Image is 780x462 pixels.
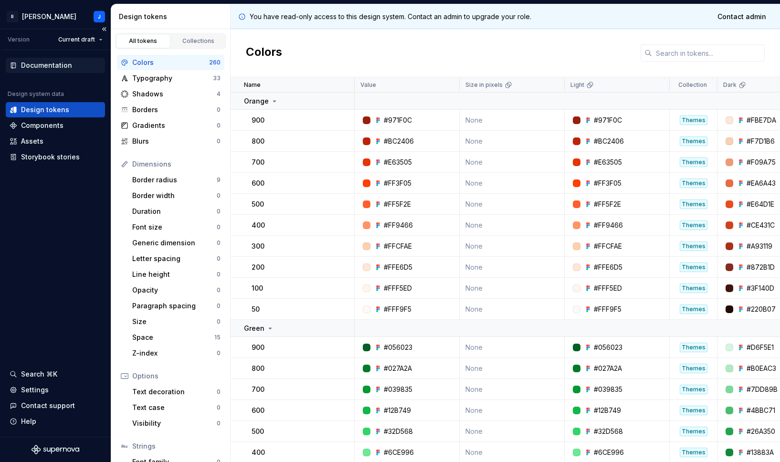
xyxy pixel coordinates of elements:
h2: Colors [246,44,282,62]
div: #056023 [594,343,622,352]
div: #FF9466 [594,220,623,230]
div: #32D568 [384,427,413,436]
a: Storybook stories [6,149,105,165]
div: Duration [132,207,217,216]
button: Current draft [54,33,107,46]
div: 0 [217,239,221,247]
div: #D6F5E1 [747,343,774,352]
a: Paragraph spacing0 [128,298,224,314]
a: Border width0 [128,188,224,203]
div: Strings [132,441,221,451]
p: Size in pixels [465,81,503,89]
td: None [460,358,565,379]
div: #F7D1B6 [747,136,775,146]
div: Gradients [132,121,217,130]
p: 800 [252,364,264,373]
div: #220B07 [747,304,776,314]
div: Themes [680,178,707,188]
div: 0 [217,223,221,231]
a: Text case0 [128,400,224,415]
div: #FFE6D5 [384,262,412,272]
p: 800 [252,136,264,146]
span: Contact admin [717,12,766,21]
div: #FFCFAE [384,241,412,251]
div: #FF3F05 [384,178,411,188]
p: 400 [252,220,265,230]
div: #12B749 [384,406,411,415]
div: 0 [217,404,221,411]
p: 600 [252,406,264,415]
a: Space15 [128,330,224,345]
div: Design tokens [21,105,69,115]
td: None [460,152,565,173]
div: Font size [132,222,217,232]
div: 15 [214,334,221,341]
button: Search ⌘K [6,367,105,382]
div: Border radius [132,175,217,185]
a: Colors260 [117,55,224,70]
p: 500 [252,427,264,436]
div: 4 [217,90,221,98]
div: Text case [132,403,217,412]
td: None [460,400,565,421]
div: #056023 [384,343,412,352]
div: #F09A75 [747,157,776,167]
div: #027A2A [384,364,412,373]
div: Colors [132,58,209,67]
div: Space [132,333,214,342]
div: Themes [680,304,707,314]
div: #6CE996 [594,448,624,457]
div: 0 [217,192,221,199]
p: 700 [252,385,264,394]
div: 0 [217,318,221,325]
p: 50 [252,304,260,314]
div: Line height [132,270,217,279]
div: Themes [680,385,707,394]
div: 0 [217,255,221,262]
p: 100 [252,283,263,293]
div: #FFF5ED [594,283,622,293]
a: Generic dimension0 [128,235,224,251]
div: #FF9466 [384,220,413,230]
div: #971F0C [384,115,412,125]
div: 0 [217,349,221,357]
p: Value [360,81,376,89]
a: Components [6,118,105,133]
div: Help [21,417,36,426]
div: 0 [217,286,221,294]
p: 600 [252,178,264,188]
button: R[PERSON_NAME]J [2,6,109,27]
div: Themes [680,283,707,293]
div: #039835 [594,385,622,394]
span: Current draft [58,36,95,43]
td: None [460,299,565,320]
div: #BC2406 [384,136,414,146]
div: 0 [217,122,221,129]
a: Settings [6,382,105,398]
div: #3F140D [747,283,774,293]
td: None [460,257,565,278]
div: #971F0C [594,115,622,125]
input: Search in tokens... [652,44,765,62]
div: 33 [213,74,221,82]
div: 0 [217,106,221,114]
a: Font size0 [128,220,224,235]
a: Design tokens [6,102,105,117]
button: Collapse sidebar [97,22,111,36]
div: Settings [21,385,49,395]
p: Collection [678,81,707,89]
div: #E63505 [384,157,412,167]
div: [PERSON_NAME] [22,12,76,21]
p: 900 [252,115,264,125]
div: Themes [680,343,707,352]
a: Opacity0 [128,283,224,298]
div: Generic dimension [132,238,217,248]
div: Design tokens [119,12,226,21]
div: 0 [217,388,221,396]
div: Options [132,371,221,381]
div: #26A350 [747,427,775,436]
div: Borders [132,105,217,115]
div: Themes [680,241,707,251]
a: Duration0 [128,204,224,219]
div: #E63505 [594,157,622,167]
